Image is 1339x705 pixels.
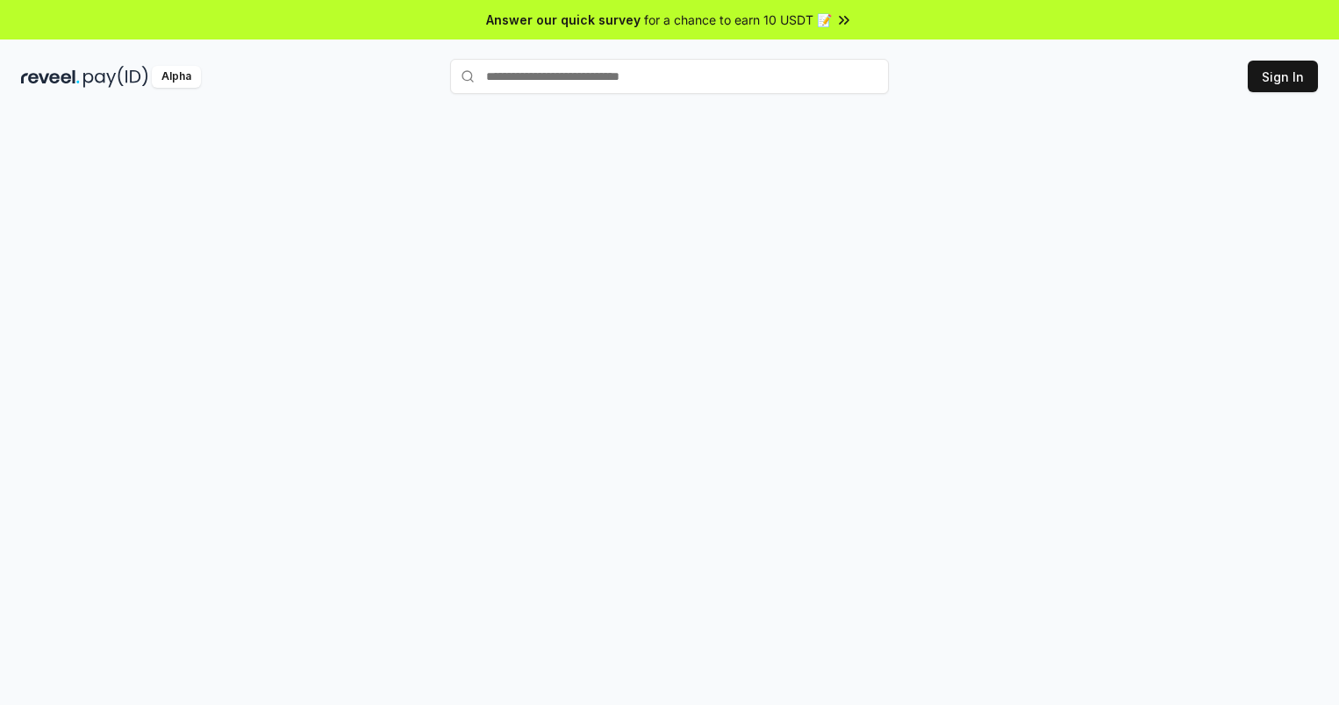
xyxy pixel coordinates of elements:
img: reveel_dark [21,66,80,88]
span: Answer our quick survey [486,11,641,29]
button: Sign In [1248,61,1318,92]
span: for a chance to earn 10 USDT 📝 [644,11,832,29]
div: Alpha [152,66,201,88]
img: pay_id [83,66,148,88]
